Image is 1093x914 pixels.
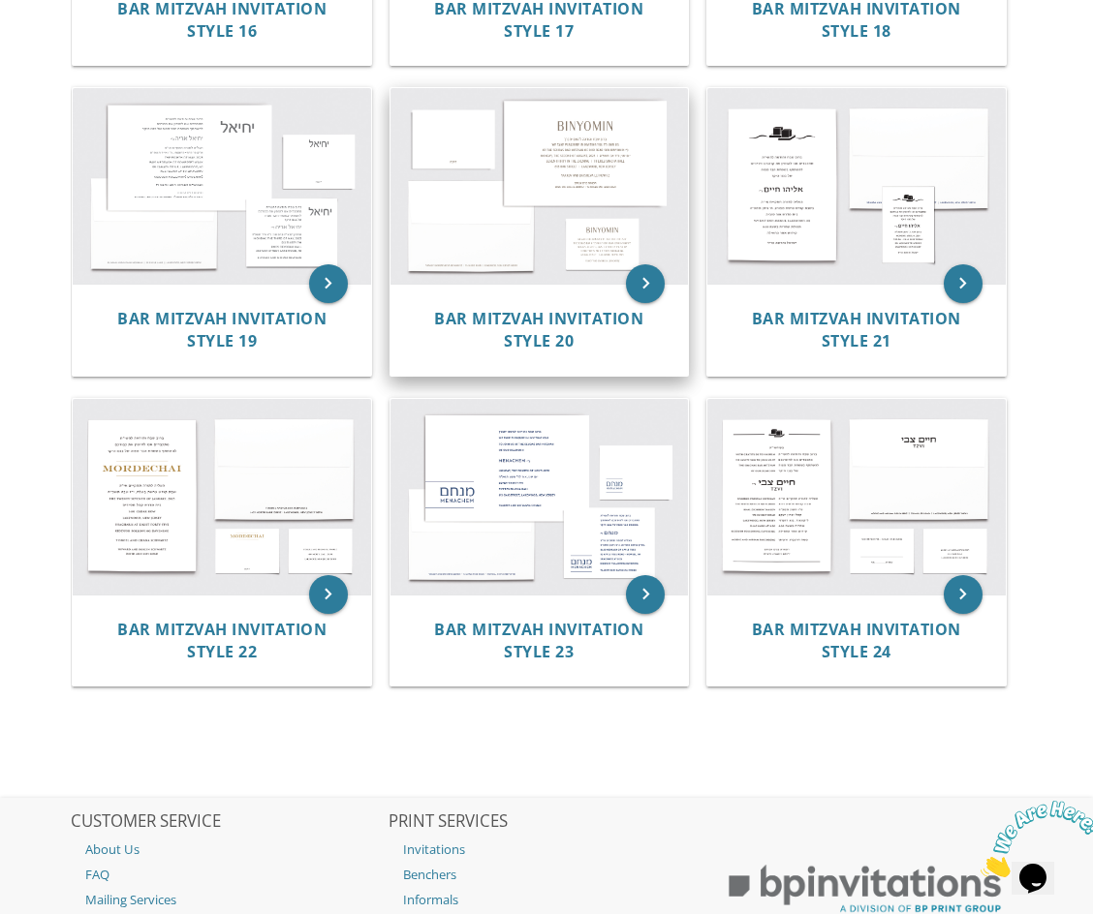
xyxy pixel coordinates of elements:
a: keyboard_arrow_right [944,264,983,303]
a: FAQ [71,862,387,887]
span: Bar Mitzvah Invitation Style 24 [752,619,961,662]
a: Mailing Services [71,887,387,912]
span: Bar Mitzvah Invitation Style 20 [434,308,643,351]
img: Chat attention grabber [8,8,128,84]
a: Bar Mitzvah Invitation Style 22 [117,621,327,661]
img: Bar Mitzvah Invitation Style 24 [707,399,1006,594]
iframe: chat widget [973,793,1093,885]
img: Bar Mitzvah Invitation Style 23 [390,399,689,594]
a: keyboard_arrow_right [309,575,348,614]
h2: CUSTOMER SERVICE [71,812,387,832]
a: Bar Mitzvah Invitation Style 23 [434,621,643,661]
span: Bar Mitzvah Invitation Style 22 [117,619,327,662]
a: keyboard_arrow_right [626,264,665,303]
h2: PRINT SERVICES [389,812,704,832]
a: keyboard_arrow_right [944,575,983,614]
a: Bar Mitzvah Invitation Style 21 [752,310,961,350]
a: About Us [71,837,387,862]
a: Bar Mitzvah Invitation Style 19 [117,310,327,350]
a: Bar Mitzvah Invitation Style 20 [434,310,643,350]
span: Bar Mitzvah Invitation Style 23 [434,619,643,662]
a: Bar Mitzvah Invitation Style 24 [752,621,961,661]
span: Bar Mitzvah Invitation Style 19 [117,308,327,351]
img: Bar Mitzvah Invitation Style 21 [707,88,1006,284]
a: keyboard_arrow_right [309,264,348,303]
img: Bar Mitzvah Invitation Style 19 [73,88,371,284]
a: Invitations [389,837,704,862]
span: Bar Mitzvah Invitation Style 21 [752,308,961,351]
img: Bar Mitzvah Invitation Style 20 [390,88,689,284]
a: Informals [389,887,704,912]
a: keyboard_arrow_right [626,575,665,614]
a: Benchers [389,862,704,887]
img: Bar Mitzvah Invitation Style 22 [73,399,371,594]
